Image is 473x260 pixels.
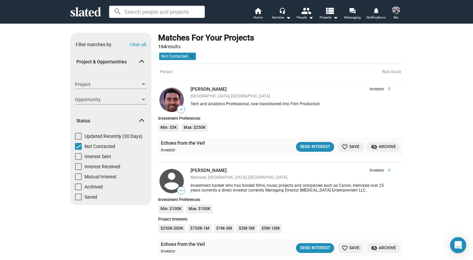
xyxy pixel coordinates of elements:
[191,183,391,193] div: Investment banker who has funded films, music projects and companies such as Canon, Hemdale over ...
[296,243,334,253] button: Send Interest
[349,7,355,14] mat-icon: forum
[338,243,364,253] button: Save
[188,53,194,59] mat-icon: clear
[161,140,205,146] a: Echoes from the Veil
[70,74,151,111] div: Project & Opportunities
[191,102,391,107] div: Tech and Analytics Professional, now transitioned into Film Production
[300,143,330,150] div: Send Interest
[177,187,185,194] span: —
[84,163,120,170] span: Interest Received
[158,33,254,44] div: Matches For Your Projects
[84,194,97,200] span: Saved
[158,44,180,49] span: results
[296,142,334,152] button: Send Interest
[158,44,166,49] strong: 164
[325,6,334,16] mat-icon: view_list
[70,51,151,73] mat-expansion-panel-header: Project & Opportunities
[371,244,396,252] span: Archive
[84,143,115,150] span: Not Contacted
[367,13,385,22] span: Notifications
[177,106,185,113] span: —
[161,148,248,153] div: Investor
[370,87,384,92] span: Investor
[161,241,205,248] a: Echoes from the Veil
[159,169,184,193] img: Richard Bach
[188,224,212,233] li: $750K-1M
[161,249,248,254] div: Investor
[384,87,391,92] span: 0
[307,13,315,22] mat-icon: arrow_drop_down
[371,144,377,150] mat-icon: visibility_off
[301,6,311,16] mat-icon: people
[75,81,141,88] span: Project
[158,123,179,132] li: Min: $5K
[259,224,282,233] li: $5M-10M
[338,142,364,152] button: Save
[84,173,117,180] span: Mutual Interest
[158,197,403,202] div: Investment Preferences
[373,7,379,13] mat-icon: notifications
[191,175,391,180] div: Mohawk, [GEOGRAPHIC_DATA], [GEOGRAPHIC_DATA]
[344,13,361,22] span: Messaging
[342,245,348,251] mat-icon: favorite_border
[158,205,184,213] li: Min: $100K
[367,243,400,253] button: Archive
[76,59,140,65] span: Project & Opportunities
[284,13,292,22] mat-icon: arrow_drop_down
[342,244,359,252] span: Save
[158,64,403,81] div: Person
[384,168,391,173] span: 0
[342,144,348,150] mat-icon: favorite_border
[191,94,391,99] div: [GEOGRAPHIC_DATA], [GEOGRAPHIC_DATA]
[253,13,263,22] span: Home
[371,143,396,150] span: Archive
[382,69,401,75] div: Role Score
[70,133,151,204] div: Status
[76,41,111,48] div: Filter matches by
[159,88,184,112] img: Suraj Gupta
[236,224,257,233] li: $2M-5M
[297,13,314,22] div: People
[254,7,262,15] mat-icon: home
[279,7,285,13] mat-icon: headset_mic
[246,7,270,22] a: Home
[367,142,400,152] button: Archive
[388,5,404,22] button: Nicole SellMe
[214,224,234,233] li: $1M-2M
[191,168,227,173] a: [PERSON_NAME]
[317,7,341,22] button: Projects
[158,116,403,121] div: Investment Preferences
[75,96,141,103] span: Opportunity
[84,183,103,190] span: Archived
[300,244,330,252] div: Send Interest
[129,42,146,47] button: Clear all
[70,110,151,132] mat-expansion-panel-header: Status
[84,133,143,140] span: Updated Recently (30 Days)
[191,86,227,92] a: [PERSON_NAME]
[158,224,186,233] li: $250K-500K
[158,86,185,113] a: Suraj Gupta
[370,168,384,173] span: Investor
[270,7,293,22] button: Services
[450,237,466,253] div: Open Intercom Messenger
[84,153,111,160] span: Interest Sent
[159,53,196,60] mat-chip: Not Contacted
[320,13,338,22] span: Projects
[181,123,208,132] li: Max: $250K
[272,13,291,22] div: Services
[109,6,205,18] input: Search people and projects
[342,143,359,150] span: Save
[364,7,388,22] a: Notifications
[394,13,398,22] span: Me
[76,118,140,124] span: Status
[331,13,340,22] mat-icon: arrow_drop_down
[186,205,213,213] li: Max: $100K
[341,7,364,22] a: Messaging
[158,168,185,195] a: Richard Bach
[392,6,400,14] img: Nicole Sell
[371,245,377,251] mat-icon: visibility_off
[158,217,403,222] div: Project Interests
[293,7,317,22] button: People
